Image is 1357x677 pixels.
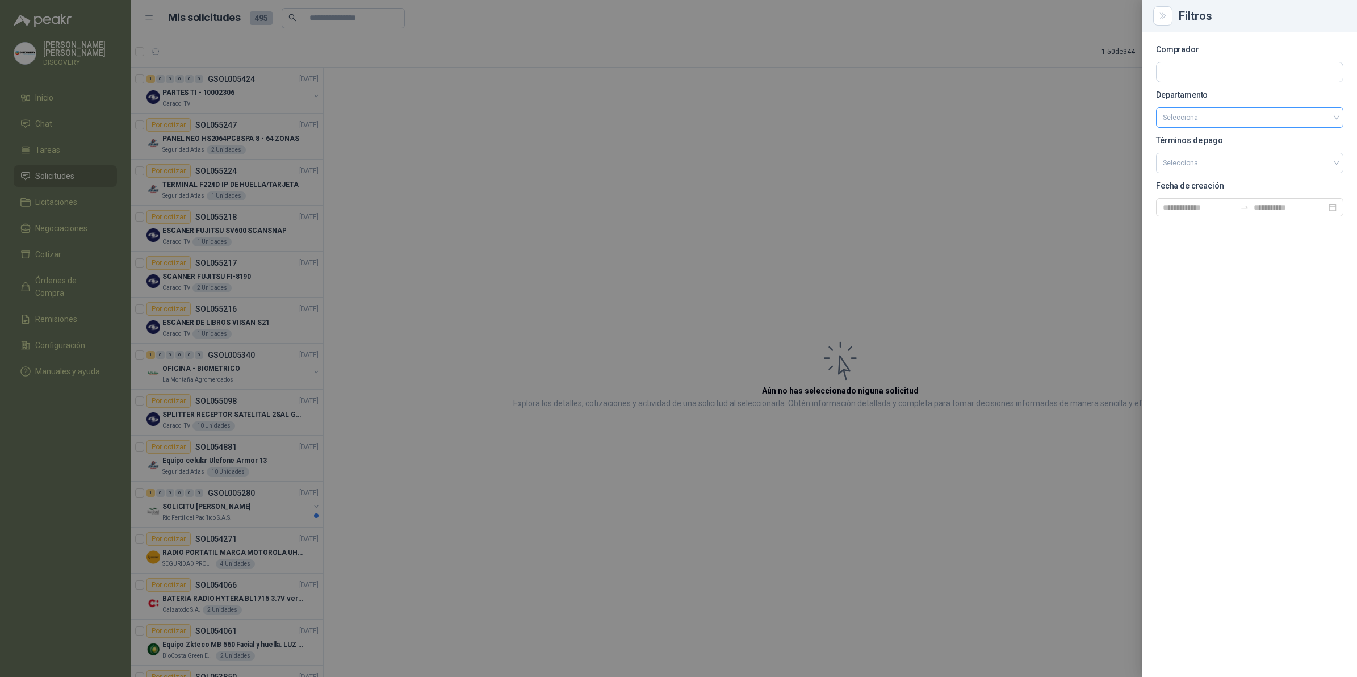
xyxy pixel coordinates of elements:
[1156,137,1343,144] p: Términos de pago
[1179,10,1343,22] div: Filtros
[1156,91,1343,98] p: Departamento
[1240,203,1249,212] span: to
[1240,203,1249,212] span: swap-right
[1156,9,1170,23] button: Close
[1156,46,1343,53] p: Comprador
[1156,182,1343,189] p: Fecha de creación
